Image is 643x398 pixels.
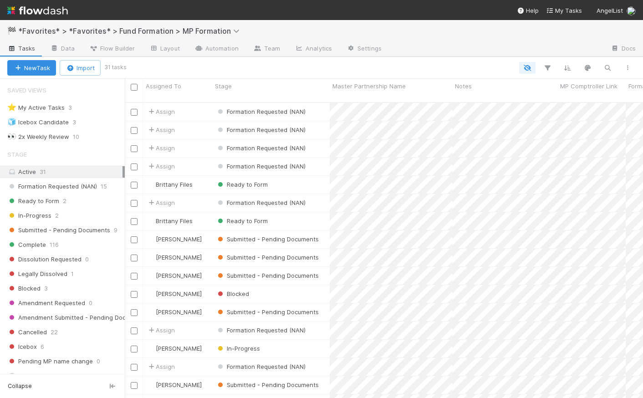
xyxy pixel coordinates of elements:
[7,3,68,18] img: logo-inverted-e16ddd16eac7371096b0.svg
[131,273,138,280] input: Toggle Row Selected
[216,307,319,316] div: Submitted - Pending Documents
[216,290,249,297] span: Blocked
[156,290,202,297] span: [PERSON_NAME]
[101,181,107,192] span: 15
[147,235,202,244] div: [PERSON_NAME]
[216,217,268,225] span: Ready to Form
[332,82,406,91] span: Master Partnership Name
[147,107,175,116] div: Assign
[147,180,193,189] div: Brittany Files
[50,239,59,250] span: 116
[104,63,127,71] small: 31 tasks
[216,308,319,316] span: Submitted - Pending Documents
[18,26,244,36] span: *Favorites* > *Favorites* > Fund Formation > MP Formation
[597,7,623,14] span: AngelList
[40,168,46,175] span: 31
[216,327,306,334] span: Formation Requested (NAN)
[68,102,81,113] span: 3
[7,297,85,309] span: Amendment Requested
[29,370,38,382] span: 176
[147,162,175,171] span: Assign
[146,82,181,91] span: Assigned To
[7,356,93,367] span: Pending MP name change
[156,272,202,279] span: [PERSON_NAME]
[7,195,59,207] span: Ready to Form
[287,42,339,56] a: Analytics
[156,381,202,388] span: [PERSON_NAME]
[131,163,138,170] input: Toggle Row Selected
[131,291,138,298] input: Toggle Row Selected
[7,81,46,99] span: Saved Views
[216,235,319,244] div: Submitted - Pending Documents
[216,143,306,153] div: Formation Requested (NAN)
[71,268,74,280] span: 1
[147,143,175,153] span: Assign
[147,217,154,225] img: avatar_15e23c35-4711-4c0d-85f4-3400723cad14.png
[455,82,472,91] span: Notes
[131,218,138,225] input: Toggle Row Selected
[216,162,306,171] div: Formation Requested (NAN)
[147,307,202,316] div: [PERSON_NAME]
[147,308,154,316] img: avatar_7d33b4c2-6dd7-4bf3-9761-6f087fa0f5c6.png
[73,131,88,143] span: 10
[156,254,202,261] span: [PERSON_NAME]
[60,60,101,76] button: Import
[55,210,59,221] span: 2
[131,182,138,189] input: Toggle Row Selected
[156,345,202,352] span: [PERSON_NAME]
[147,380,202,389] div: [PERSON_NAME]
[147,326,175,335] span: Assign
[216,363,306,370] span: Formation Requested (NAN)
[43,42,82,56] a: Data
[131,382,138,389] input: Toggle Row Selected
[7,166,122,178] div: Active
[131,200,138,207] input: Toggle Row Selected
[215,82,232,91] span: Stage
[147,344,202,353] div: [PERSON_NAME]
[8,382,32,390] span: Collapse
[7,60,56,76] button: NewTask
[147,198,175,207] span: Assign
[131,109,138,116] input: Toggle Row Selected
[7,283,41,294] span: Blocked
[156,181,193,188] span: Brittany Files
[7,254,82,265] span: Dissolution Requested
[7,131,69,143] div: 2x Weekly Review
[216,380,319,389] div: Submitted - Pending Documents
[156,235,202,243] span: [PERSON_NAME]
[97,356,100,367] span: 0
[131,255,138,261] input: Toggle Row Selected
[147,362,175,371] span: Assign
[7,133,16,140] span: 👀
[216,253,319,262] div: Submitted - Pending Documents
[7,327,47,338] span: Cancelled
[7,44,36,53] span: Tasks
[7,268,67,280] span: Legally Dissolved
[216,381,319,388] span: Submitted - Pending Documents
[7,370,122,382] div: All
[216,254,319,261] span: Submitted - Pending Documents
[216,235,319,243] span: Submitted - Pending Documents
[131,127,138,134] input: Toggle Row Selected
[216,198,306,207] div: Formation Requested (NAN)
[147,345,154,352] img: avatar_892eb56c-5b5a-46db-bf0b-2a9023d0e8f8.png
[41,341,44,352] span: 6
[85,254,89,265] span: 0
[216,326,306,335] div: Formation Requested (NAN)
[156,217,193,225] span: Brittany Files
[131,346,138,352] input: Toggle Row Selected
[216,181,268,188] span: Ready to Form
[216,107,306,116] div: Formation Requested (NAN)
[131,84,138,91] input: Toggle All Rows Selected
[7,181,97,192] span: Formation Requested (NAN)
[51,327,58,338] span: 22
[147,235,154,243] img: avatar_7d33b4c2-6dd7-4bf3-9761-6f087fa0f5c6.png
[82,42,142,56] a: Flow Builder
[7,117,69,128] div: Icebox Candidate
[546,6,582,15] a: My Tasks
[142,42,187,56] a: Layout
[7,102,65,113] div: My Active Tasks
[246,42,287,56] a: Team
